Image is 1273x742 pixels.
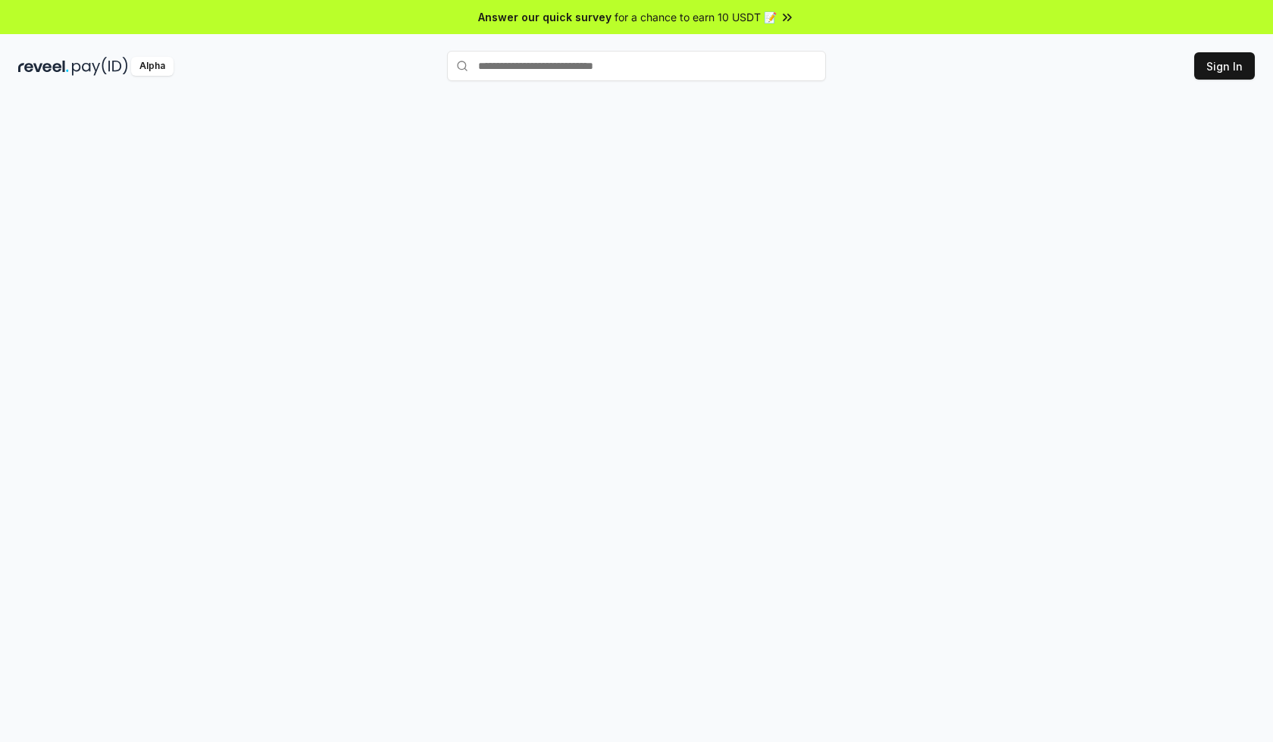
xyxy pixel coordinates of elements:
[1194,52,1255,80] button: Sign In
[478,9,611,25] span: Answer our quick survey
[131,57,174,76] div: Alpha
[615,9,777,25] span: for a chance to earn 10 USDT 📝
[18,57,69,76] img: reveel_dark
[72,57,128,76] img: pay_id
